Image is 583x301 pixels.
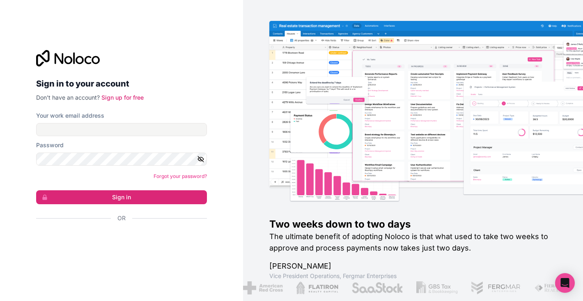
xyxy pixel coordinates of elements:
[416,281,458,294] img: /assets/gbstax-C-GtDUiK.png
[36,190,207,204] button: Sign in
[36,76,207,91] h2: Sign in to your account
[269,218,557,231] h1: Two weeks down to two days
[154,173,207,179] a: Forgot your password?
[36,153,207,166] input: Password
[351,281,403,294] img: /assets/saastock-C6Zbiodz.png
[269,231,557,254] h2: The ultimate benefit of adopting Noloco is that what used to take two weeks to approve and proces...
[534,281,573,294] img: /assets/fiera-fwj2N5v4.png
[36,123,207,136] input: Email address
[36,94,100,101] span: Don't have an account?
[269,260,557,272] h1: [PERSON_NAME]
[32,231,204,249] iframe: Sign in with Google Button
[269,272,557,280] h1: Vice President Operations , Fergmar Enterprises
[117,214,126,222] span: Or
[296,281,339,294] img: /assets/flatiron-C8eUkumj.png
[36,112,104,120] label: Your work email address
[471,281,521,294] img: /assets/fergmar-CudnrXN5.png
[36,141,64,149] label: Password
[555,273,575,293] div: Open Intercom Messenger
[101,94,144,101] a: Sign up for free
[243,281,283,294] img: /assets/american-red-cross-BAupjrZR.png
